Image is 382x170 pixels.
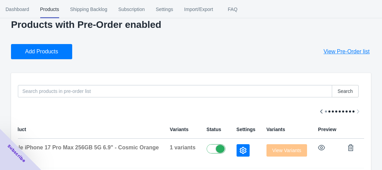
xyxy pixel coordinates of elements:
span: Status [207,127,221,132]
span: Subscription [118,0,145,18]
button: View Pre-Order list [315,44,378,59]
span: Import/Export [184,0,213,18]
p: Products with Pre-Order enabled [11,19,371,30]
span: 1 variants [170,145,196,150]
span: Settings [237,127,255,132]
button: Scroll table left one column [315,105,328,118]
button: Search [332,85,359,97]
span: Shipping Backlog [70,0,107,18]
span: Preview [318,127,336,132]
span: Search [338,88,353,94]
span: Apple iPhone 17 Pro Max 256GB 5G 6.9" - Cosmic Orange [8,145,159,150]
span: Add Products [25,48,58,55]
span: View Pre-Order list [324,48,370,55]
span: Variants [170,127,188,132]
span: Variants [266,127,285,132]
span: Product [8,127,26,132]
span: Dashboard [6,0,29,18]
span: Subscribe [6,143,27,164]
span: Products [40,0,59,18]
input: Search products in pre-order list [18,85,332,97]
span: FAQ [224,0,241,18]
button: Add Products [11,44,72,59]
span: Settings [156,0,173,18]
